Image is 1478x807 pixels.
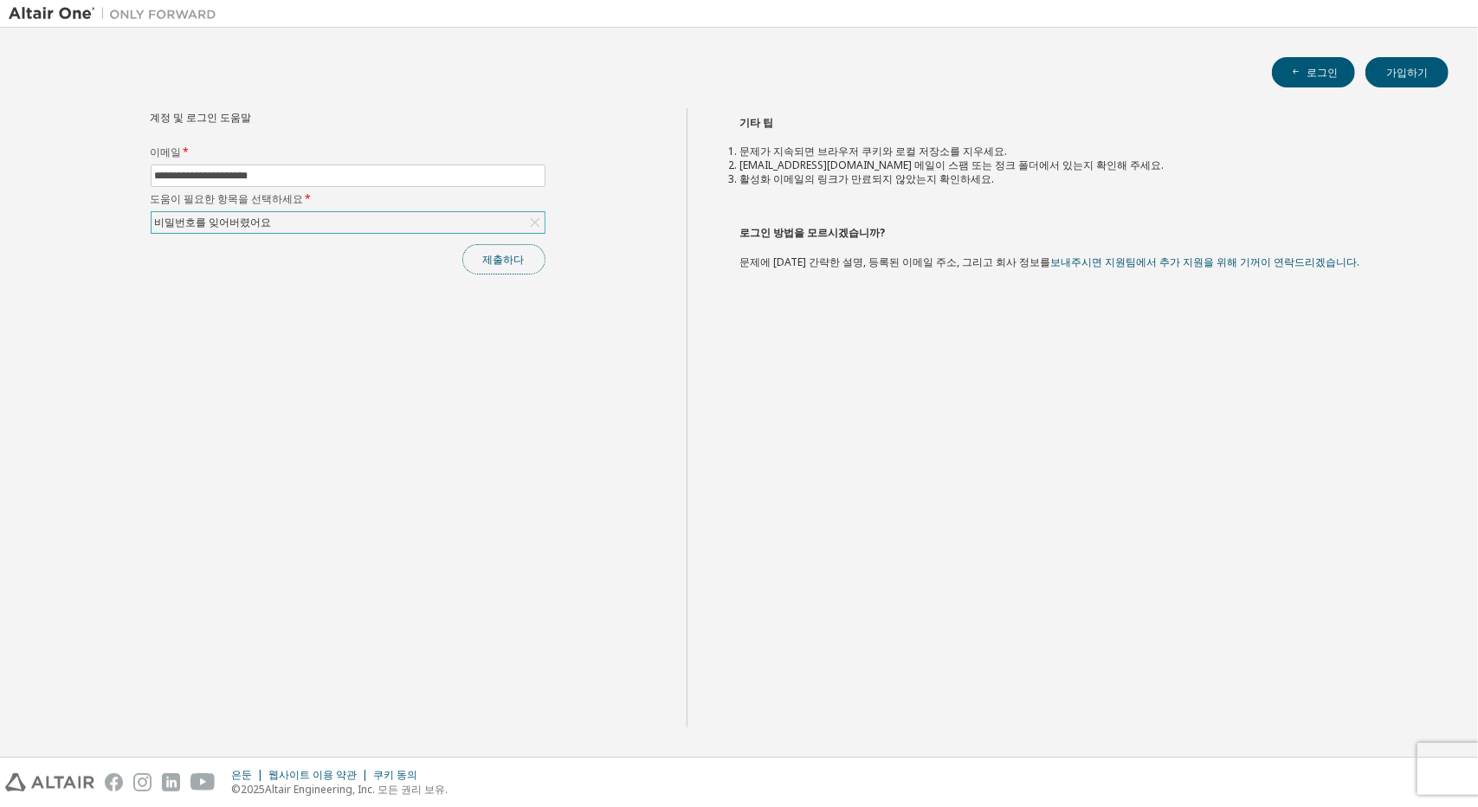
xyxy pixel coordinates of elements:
font: 쿠키 동의 [373,767,417,782]
a: 보내주시면 지원팀에서 추가 지원을 위해 기꺼이 연락드리겠습니다. [1050,255,1359,269]
font: 로그인 [1307,65,1338,80]
img: youtube.svg [190,773,216,791]
font: 2025 [241,782,265,797]
font: 문제가 지속되면 브라우저 쿠키와 로컬 저장소를 지우세요. [739,144,1007,158]
div: 비밀번호를 잊어버렸어요 [152,212,545,233]
font: 기타 팁 [739,115,773,130]
font: 계정 및 로그인 도움말 [151,110,252,125]
font: 제출하다 [483,252,525,267]
font: 은둔 [231,767,252,782]
font: 로그인 방법을 모르시겠습니까? [739,225,885,240]
button: 제출하다 [462,244,545,274]
font: [EMAIL_ADDRESS][DOMAIN_NAME] 메일이 스팸 또는 정크 폴더에서 있는지 확인해 주세요. [739,158,1164,172]
font: 비밀번호를 잊어버렸어요 [155,215,272,229]
font: 웹사이트 이용 약관 [268,767,357,782]
font: 이메일 [151,145,182,159]
font: 문제에 [DATE] 간략한 설명, 등록된 이메일 주소, 그리고 회사 정보를 [739,255,1050,269]
button: 로그인 [1272,57,1355,87]
img: altair_logo.svg [5,773,94,791]
font: Altair Engineering, Inc. 모든 권리 보유. [265,782,448,797]
font: © [231,782,241,797]
font: 가입하기 [1386,65,1428,80]
button: 가입하기 [1365,57,1449,87]
img: 알타이르 원 [9,5,225,23]
img: facebook.svg [105,773,123,791]
img: linkedin.svg [162,773,180,791]
font: 활성화 이메일의 링크가 만료되지 않았는지 확인하세요. [739,171,994,186]
font: 도움이 필요한 항목을 선택하세요 [151,191,304,206]
img: instagram.svg [133,773,152,791]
